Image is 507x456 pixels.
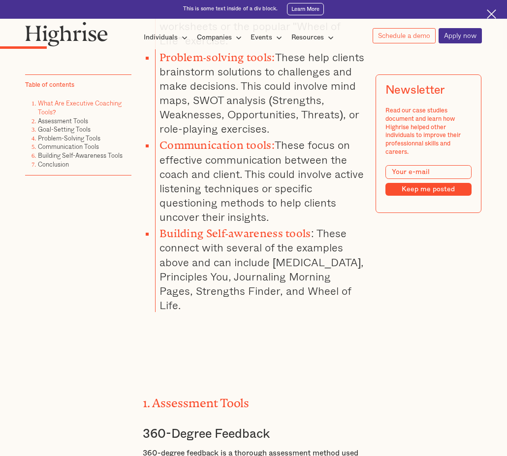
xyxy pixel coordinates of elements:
[183,5,278,13] div: This is some text inside of a div block.
[385,165,472,196] form: Modal Form
[291,32,324,43] div: Resources
[385,165,472,179] input: Your e-mail
[159,227,311,234] strong: Building Self-awareness tools
[155,48,364,136] li: These help clients brainstorm solutions to challenges and make decisions. This could involve mind...
[38,159,69,169] a: Conclusion
[38,141,99,151] a: Communication Tools
[38,150,123,160] a: Building Self-Awareness Tools
[38,115,88,125] a: Assessment Tools
[197,32,245,43] div: Companies
[143,393,364,407] h2: 1. Assessment Tools
[144,32,178,43] div: Individuals
[144,32,190,43] div: Individuals
[159,51,275,58] strong: Problem-solving tools:
[143,331,364,342] p: ‍
[287,3,324,15] a: Learn More
[155,224,364,312] li: : These connect with several of the examples above and can include [MEDICAL_DATA], Principles You...
[155,136,364,224] li: These focus on effective communication between the coach and client. This could involve active li...
[197,32,232,43] div: Companies
[25,22,108,47] img: Highrise logo
[291,32,337,43] div: Resources
[439,28,482,43] a: Apply now
[159,139,275,146] strong: Communication tools:
[487,9,496,19] img: Cross icon
[25,81,74,89] div: Table of contents
[385,84,445,97] div: Newsletter
[38,133,100,142] a: Problem-Solving Tools
[385,106,472,156] div: Read our case studies document and learn how Highrise helped other individuals to improve their p...
[373,28,436,43] a: Schedule a demo
[385,183,472,196] input: Keep me posted
[38,98,122,117] a: What Are Executive Coaching Tools?
[251,32,285,43] div: Events
[38,124,91,134] a: Goal-Setting Tools
[251,32,272,43] div: Events
[143,426,364,442] h3: 360-Degree Feedback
